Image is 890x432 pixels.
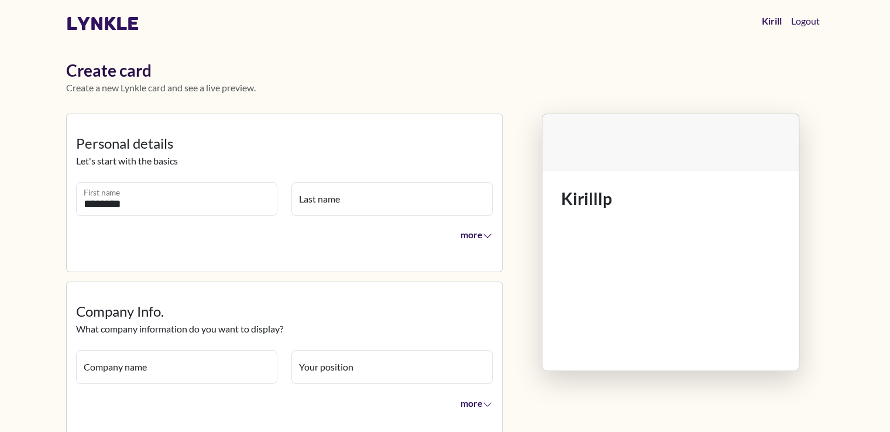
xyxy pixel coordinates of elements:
[461,229,492,240] span: more
[453,223,493,246] button: more
[76,133,493,154] legend: Personal details
[786,9,824,33] button: Logout
[461,397,492,409] span: more
[66,61,824,81] h1: Create card
[76,154,493,168] p: Let's start with the basics
[757,9,786,33] a: Kirill
[76,322,493,336] p: What company information do you want to display?
[66,81,824,95] p: Create a new Lynkle card and see a live preview.
[66,12,139,35] a: lynkle
[453,391,493,414] button: more
[76,301,493,322] legend: Company Info.
[517,114,824,399] div: Lynkle card preview
[561,189,780,209] h1: Kirilllp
